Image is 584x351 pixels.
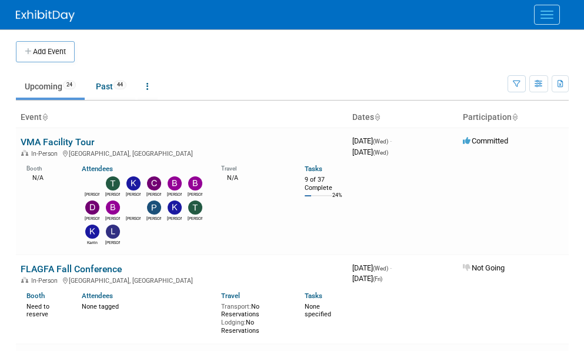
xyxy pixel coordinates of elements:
img: Lee Feeser [106,225,120,239]
a: Tasks [305,165,322,173]
span: Not Going [463,263,505,272]
div: Tony Lewis [188,215,202,222]
th: Participation [458,108,569,128]
img: Kim M [168,200,182,215]
a: Upcoming24 [16,75,85,98]
div: Teri Beth Perkins [105,190,120,198]
div: Bobby Zitzka [167,190,182,198]
div: Booth [26,161,65,172]
div: Christopher Thompson [146,190,161,198]
a: FLAGFA Fall Conference [21,263,122,275]
img: Ryan McHugh [126,200,141,215]
div: [GEOGRAPHIC_DATA], [GEOGRAPHIC_DATA] [21,275,343,285]
span: [DATE] [352,263,392,272]
img: Tony Lewis [188,200,202,215]
div: Amanda Smith [85,190,99,198]
td: 24% [332,192,342,208]
a: Sort by Participation Type [512,112,518,122]
a: VMA Facility Tour [21,136,95,148]
span: 44 [114,81,126,89]
span: Transport: [221,303,251,310]
div: N/A [221,173,287,182]
span: - [390,136,392,145]
a: Past44 [87,75,135,98]
div: David Perry [85,215,99,222]
span: [DATE] [352,148,388,156]
img: Amanda Smith [85,176,99,190]
img: Brian Lee [106,200,120,215]
div: No Reservations No Reservations [221,300,287,335]
span: (Fri) [373,276,382,282]
img: Kelly Seliga [126,176,141,190]
span: Lodging: [221,319,246,326]
div: 9 of 37 Complete [305,176,343,192]
div: Travel [221,161,287,172]
a: Travel [221,292,240,300]
img: In-Person Event [21,277,28,283]
th: Dates [348,108,458,128]
span: [DATE] [352,274,382,283]
a: Sort by Event Name [42,112,48,122]
a: Tasks [305,292,322,300]
a: Attendees [82,292,113,300]
div: Patrick Champagne [146,215,161,222]
div: None tagged [82,300,212,311]
span: In-Person [31,150,61,158]
div: Ryan McHugh [126,215,141,222]
a: Sort by Start Date [374,112,380,122]
div: Brian Peek [188,190,202,198]
span: [DATE] [352,136,392,145]
span: In-Person [31,277,61,285]
img: David Perry [85,200,99,215]
a: Attendees [82,165,113,173]
span: 24 [63,81,76,89]
th: Event [16,108,348,128]
div: Karrin Scott [85,239,99,246]
img: In-Person Event [21,150,28,156]
span: Committed [463,136,508,145]
div: Lee Feeser [105,239,120,246]
span: (Wed) [373,265,388,272]
img: Patrick Champagne [147,200,161,215]
img: Brian Peek [188,176,202,190]
div: Kelly Seliga [126,190,141,198]
img: Christopher Thompson [147,176,161,190]
span: (Wed) [373,138,388,145]
div: N/A [26,173,65,182]
img: Karrin Scott [85,225,99,239]
span: None specified [305,303,331,319]
div: Brian Lee [105,215,120,222]
div: Need to reserve [26,300,65,319]
div: Kim M [167,215,182,222]
div: [GEOGRAPHIC_DATA], [GEOGRAPHIC_DATA] [21,148,343,158]
button: Add Event [16,41,75,62]
a: Booth [26,292,45,300]
span: - [390,263,392,272]
span: (Wed) [373,149,388,156]
img: ExhibitDay [16,10,75,22]
img: Teri Beth Perkins [106,176,120,190]
button: Menu [534,5,560,25]
img: Bobby Zitzka [168,176,182,190]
